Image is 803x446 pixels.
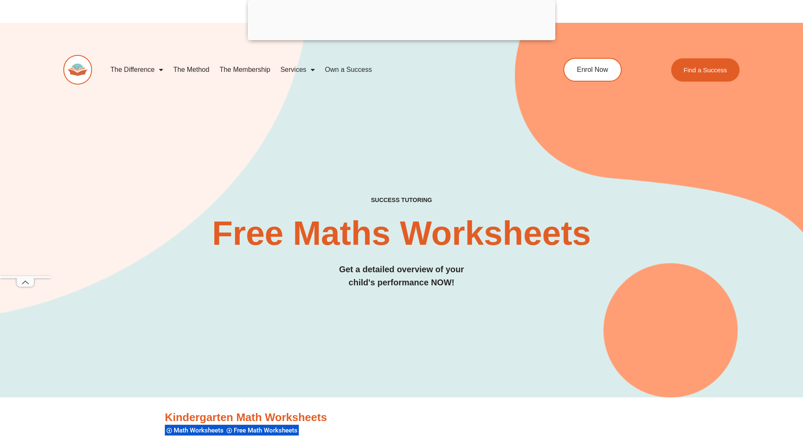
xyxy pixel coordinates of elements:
h3: Get a detailed overview of your child's performance NOW! [63,263,740,289]
div: Math Worksheets [165,424,225,436]
a: The Membership [214,60,275,79]
span: Free Math Worksheets [234,427,300,434]
span: Math Worksheets [174,427,226,434]
a: Own a Success [320,60,377,79]
a: Find a Success [671,58,740,82]
iframe: Chat Widget [662,350,803,446]
a: The Difference [105,60,168,79]
span: Find a Success [683,67,727,73]
nav: Menu [105,60,524,79]
h3: Kindergarten Math Worksheets [165,410,638,425]
div: Free Math Worksheets [225,424,299,436]
a: The Method [168,60,214,79]
span: Enrol Now [577,66,608,73]
h4: SUCCESS TUTORING​ [63,197,740,204]
a: Services [275,60,320,79]
h2: Free Maths Worksheets​ [63,216,740,250]
a: Enrol Now [563,58,622,82]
